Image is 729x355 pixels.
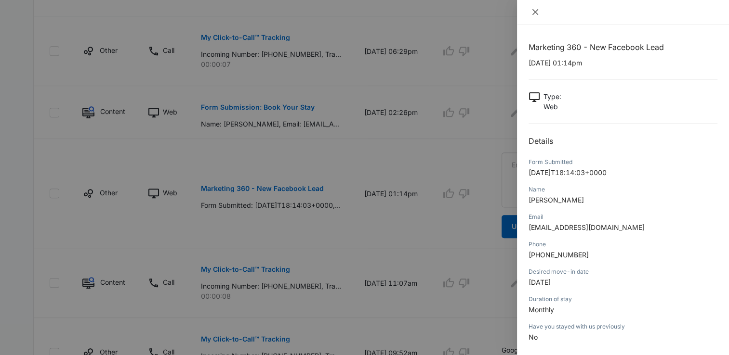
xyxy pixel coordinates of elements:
[529,267,717,276] div: Desired move-in date
[531,8,539,16] span: close
[529,240,717,249] div: Phone
[529,8,542,16] button: Close
[529,168,607,177] span: [DATE]T18:14:03+0000
[529,41,717,53] h1: Marketing 360 - New Facebook Lead
[529,305,554,314] span: Monthly
[529,58,717,68] p: [DATE] 01:14pm
[529,213,717,221] div: Email
[529,196,584,204] span: [PERSON_NAME]
[529,295,717,304] div: Duration of stay
[529,158,717,166] div: Form Submitted
[529,322,717,331] div: Have you stayed with us previously
[543,91,561,101] p: Type :
[529,251,589,259] span: [PHONE_NUMBER]
[529,223,645,231] span: [EMAIL_ADDRESS][DOMAIN_NAME]
[529,278,551,286] span: [DATE]
[529,135,717,147] h2: Details
[543,101,561,112] p: Web
[529,333,538,341] span: No
[529,185,717,194] div: Name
